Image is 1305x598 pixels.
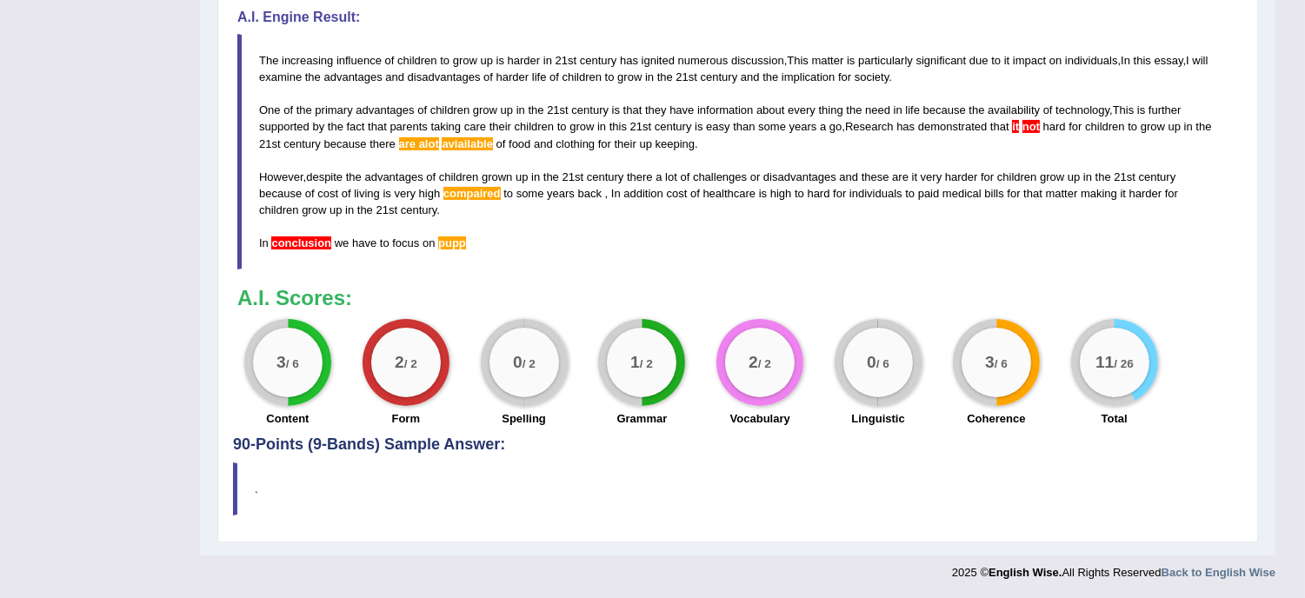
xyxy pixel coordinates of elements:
span: grow [453,54,477,67]
label: Spelling [502,410,546,427]
span: numerous [678,54,729,67]
span: century [1139,170,1176,183]
span: for [981,170,994,183]
span: to [991,54,1001,67]
label: Form [391,410,420,427]
span: thing [819,103,843,116]
span: a [820,120,826,133]
span: of [283,103,293,116]
span: the [528,103,543,116]
span: there [627,170,653,183]
span: the [846,103,862,116]
span: of [496,137,506,150]
span: of [342,187,351,200]
span: for [598,137,611,150]
span: up [1169,120,1181,133]
span: of [417,103,427,116]
span: harder [1129,187,1162,200]
span: up [481,54,493,67]
span: that [623,103,643,116]
span: in [543,54,552,67]
big: 0 [867,352,876,371]
span: grow [1040,170,1064,183]
span: for [833,187,846,200]
span: life [532,70,547,83]
span: Possible spelling mistake found. (did you mean: compared) [443,187,501,200]
span: of [385,54,395,67]
span: century [655,120,692,133]
span: supported [259,120,310,133]
span: to [503,187,513,200]
small: / 6 [876,357,889,370]
span: harder [945,170,978,183]
small: / 2 [640,357,653,370]
span: century [701,70,738,83]
span: advantages [364,170,423,183]
span: 21st [556,54,577,67]
span: is [847,54,855,67]
span: of [305,187,315,200]
span: further [1149,103,1182,116]
span: The [259,54,278,67]
span: grow [302,203,326,216]
span: up [516,170,528,183]
span: fact [347,120,365,133]
span: grow [473,103,497,116]
span: have [352,236,376,249]
span: significant [915,54,966,67]
span: primary [315,103,352,116]
blockquote: , , , . , , . , . [237,34,1238,269]
span: disadvantages [408,70,481,83]
span: there [370,137,396,150]
span: of [1043,103,1053,116]
span: in [597,120,606,133]
span: advantages [356,103,414,116]
span: implication [782,70,835,83]
span: to [905,187,915,200]
span: availability [988,103,1040,116]
span: impact [1013,54,1046,67]
small: / 2 [404,357,417,370]
span: of [680,170,689,183]
big: 2 [749,352,758,371]
span: Possible spelling mistake found. (did you mean: area lot) [416,137,419,150]
span: in [531,170,540,183]
span: century [587,170,624,183]
span: high [419,187,441,200]
span: children [439,170,479,183]
span: paid [918,187,940,200]
span: that [368,120,387,133]
span: their [489,120,511,133]
span: back [578,187,602,200]
span: demonstrated [918,120,988,133]
span: grown [482,170,512,183]
span: for [1007,187,1020,200]
span: is [496,54,504,67]
span: 21st [630,120,652,133]
span: the [1095,170,1111,183]
span: the [969,103,984,116]
span: and [741,70,760,83]
span: need [865,103,890,116]
small: / 2 [758,357,771,370]
label: Vocabulary [730,410,790,427]
span: of [426,170,436,183]
span: in [345,203,354,216]
span: because [259,187,302,200]
span: healthcare [702,187,756,200]
span: I [1186,54,1189,67]
span: increasing [282,54,333,67]
span: Possible spelling mistake found. (did you mean: area lot) [419,137,439,150]
span: matter [1046,187,1078,200]
span: in [516,103,525,116]
span: Possible spelling mistake found. (did you mean: available) [442,137,493,150]
span: for [838,70,851,83]
span: the [346,170,362,183]
div: 2025 © All Rights Reserved [952,555,1275,581]
strong: Back to English Wise [1162,566,1275,579]
span: food [509,137,530,150]
span: children [259,203,299,216]
span: living [354,187,380,200]
span: Possible typo: you repeated a whitespace (did you mean: ) [691,120,695,133]
span: Possible spelling mistake found. (did you mean: area lot) [399,137,416,150]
